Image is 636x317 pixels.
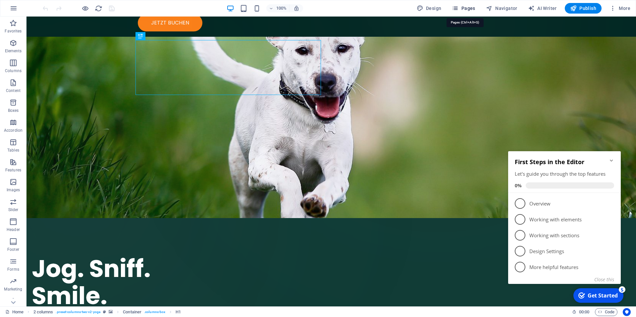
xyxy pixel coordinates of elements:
[4,287,22,292] p: Marketing
[3,51,115,67] li: Overview
[449,3,478,14] button: Pages
[50,102,86,111] span: Paste clipboard
[3,83,115,99] li: Working with sections
[24,87,103,94] p: Working with sections
[623,308,631,316] button: Usercentrics
[15,102,47,111] span: Add elements
[89,132,109,138] button: Close this
[5,68,22,73] p: Columns
[24,103,103,110] p: Design Settings
[176,308,181,316] span: Click to select. Double-click to edit
[609,5,630,12] span: More
[3,114,115,130] li: More helpful features
[95,5,102,12] i: Reload page
[579,308,589,316] span: 00 00
[598,308,614,316] span: Code
[109,310,113,314] i: This element contains a background
[8,207,19,212] p: Slider
[5,308,24,316] a: Click to cancel selection. Double-click to open Pages
[9,38,20,44] span: 0%
[6,88,21,93] p: Content
[483,3,520,14] button: Navigator
[7,187,20,193] p: Images
[33,308,181,316] nav: breadcrumb
[417,5,442,12] span: Design
[595,308,617,316] button: Code
[525,3,559,14] button: AI Writer
[113,142,120,148] div: 5
[5,167,21,173] p: Features
[528,5,557,12] span: AI Writer
[8,108,19,113] p: Boxes
[24,71,103,78] p: Working with elements
[9,13,109,21] h2: First Steps in the Editor
[276,4,287,12] h6: 100%
[103,13,109,19] div: Minimize checklist
[9,26,109,33] div: Let's guide you through the top features
[7,227,20,232] p: Header
[56,308,100,316] span: . preset-columns-two-v2-yoga
[7,148,19,153] p: Tables
[414,3,444,14] button: Design
[7,247,19,252] p: Footer
[3,67,115,83] li: Working with elements
[486,5,517,12] span: Navigator
[144,308,165,316] span: . columns-box
[570,5,596,12] span: Publish
[266,4,290,12] button: 100%
[123,308,141,316] span: Click to select. Double-click to edit
[607,3,633,14] button: More
[4,128,23,133] p: Accordion
[293,5,299,11] i: On resize automatically adjust zoom level to fit chosen device.
[94,4,102,12] button: reload
[565,3,602,14] button: Publish
[584,309,585,314] span: :
[24,56,103,63] p: Overview
[414,3,444,14] div: Design (Ctrl+Alt+Y)
[7,267,19,272] p: Forms
[24,119,103,126] p: More helpful features
[33,308,53,316] span: Click to select. Double-click to edit
[103,310,106,314] i: This element is a customizable preset
[3,99,115,114] li: Design Settings
[5,28,22,34] p: Favorites
[81,4,89,12] button: Click here to leave preview mode and continue editing
[82,147,112,155] div: Get Started
[5,48,22,54] p: Elements
[572,308,590,316] h6: Session time
[68,144,118,158] div: Get Started 5 items remaining, 0% complete
[452,5,475,12] span: Pages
